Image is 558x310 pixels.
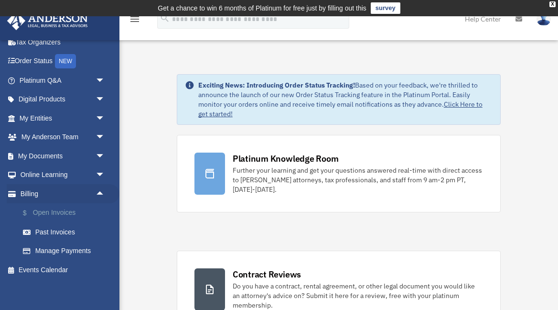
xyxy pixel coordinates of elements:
span: arrow_drop_down [96,166,115,185]
a: My Documentsarrow_drop_down [7,146,119,166]
a: $Open Invoices [13,203,119,223]
i: menu [129,13,140,25]
span: arrow_drop_down [96,109,115,128]
a: Online Learningarrow_drop_down [7,166,119,185]
a: My Anderson Teamarrow_drop_down [7,128,119,147]
div: close [549,1,556,7]
span: arrow_drop_up [96,184,115,204]
a: Tax Organizers [7,33,119,52]
a: Platinum Q&Aarrow_drop_down [7,71,119,90]
span: arrow_drop_down [96,71,115,90]
img: Anderson Advisors Platinum Portal [4,11,91,30]
a: survey [371,2,400,14]
span: $ [28,207,33,219]
i: search [160,13,170,23]
div: Based on your feedback, we're thrilled to announce the launch of our new Order Status Tracking fe... [198,80,493,119]
span: arrow_drop_down [96,128,115,147]
span: arrow_drop_down [96,146,115,166]
div: Contract Reviews [233,268,301,280]
a: Manage Payments [13,242,119,261]
div: NEW [55,54,76,68]
a: Platinum Knowledge Room Further your learning and get your questions answered real-time with dire... [177,135,501,212]
strong: Exciting News: Introducing Order Status Tracking! [198,81,355,89]
span: arrow_drop_down [96,90,115,110]
img: User Pic [537,12,551,26]
a: Events Calendar [7,260,119,279]
a: Billingarrow_drop_up [7,184,119,203]
div: Do you have a contract, rental agreement, or other legal document you would like an attorney's ad... [233,281,483,310]
div: Further your learning and get your questions answered real-time with direct access to [PERSON_NAM... [233,166,483,194]
a: Digital Productsarrow_drop_down [7,90,119,109]
div: Platinum Knowledge Room [233,153,339,165]
div: Get a chance to win 6 months of Platinum for free just by filling out this [158,2,366,14]
a: Order StatusNEW [7,52,119,71]
a: My Entitiesarrow_drop_down [7,109,119,128]
a: Past Invoices [13,222,119,242]
a: menu [129,17,140,25]
a: Click Here to get started! [198,100,483,118]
